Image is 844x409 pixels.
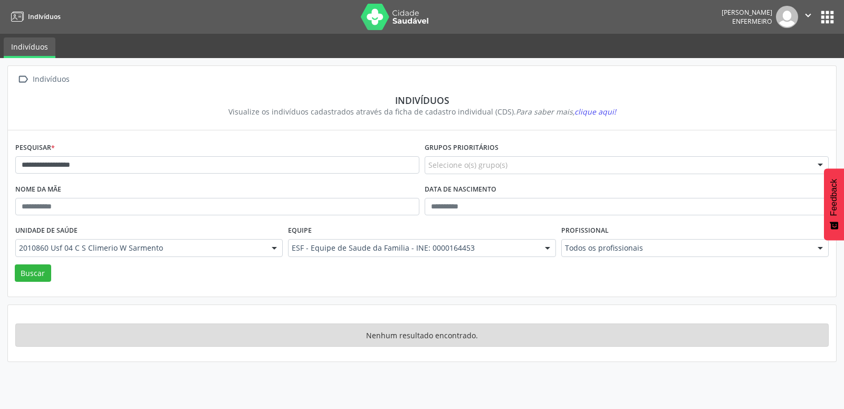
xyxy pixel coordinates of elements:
i:  [802,9,814,21]
span: Selecione o(s) grupo(s) [428,159,507,170]
label: Unidade de saúde [15,223,78,239]
i:  [15,72,31,87]
i: Para saber mais, [516,107,616,117]
div: Nenhum resultado encontrado. [15,324,829,347]
span: Todos os profissionais [565,243,807,253]
label: Equipe [288,223,312,239]
label: Grupos prioritários [425,140,498,156]
a:  Indivíduos [15,72,71,87]
span: Feedback [829,179,839,216]
a: Indivíduos [7,8,61,25]
div: Indivíduos [31,72,71,87]
span: clique aqui! [574,107,616,117]
span: ESF - Equipe de Saude da Familia - INE: 0000164453 [292,243,534,253]
div: Indivíduos [23,94,821,106]
img: img [776,6,798,28]
label: Nome da mãe [15,182,61,198]
span: 2010860 Usf 04 C S Climerio W Sarmento [19,243,261,253]
div: Visualize os indivíduos cadastrados através da ficha de cadastro individual (CDS). [23,106,821,117]
button: Buscar [15,264,51,282]
label: Data de nascimento [425,182,496,198]
span: Enfermeiro [732,17,772,26]
label: Pesquisar [15,140,55,156]
a: Indivíduos [4,37,55,58]
button: Feedback - Mostrar pesquisa [824,168,844,240]
div: [PERSON_NAME] [722,8,772,17]
span: Indivíduos [28,12,61,21]
button:  [798,6,818,28]
button: apps [818,8,837,26]
label: Profissional [561,223,609,239]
